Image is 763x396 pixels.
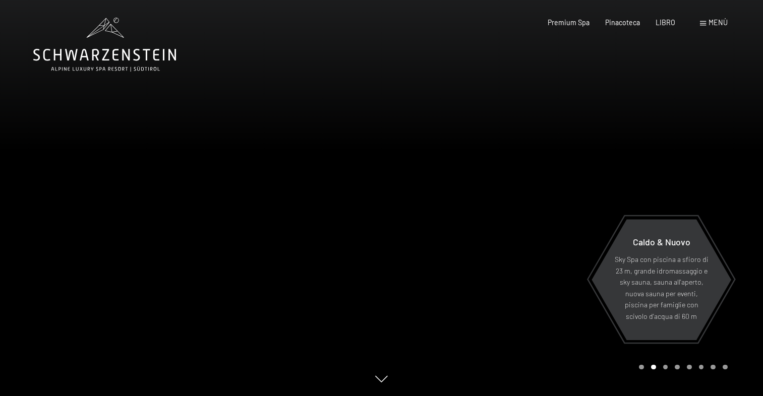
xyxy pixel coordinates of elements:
[663,365,668,370] div: Giostra Pagina 3
[675,365,680,370] div: Giostra Pagina 4
[591,219,732,341] a: Caldo & Nuovo Sky Spa con piscina a sfioro di 23 m, grande idromassaggio e sky sauna, sauna all'a...
[709,18,728,27] span: Menù
[687,365,692,370] div: Carosello Pagina 5
[605,18,640,27] a: Pinacoteca
[656,18,675,27] a: LIBRO
[639,365,644,370] div: Giostra Pagina 1
[723,365,728,370] div: Giostra Pagina 8
[548,18,590,27] a: Premium Spa
[699,365,704,370] div: Giostra Pagina 6
[711,365,716,370] div: Giostra Pagina 7
[651,365,656,370] div: Carosello Pagina 2 (Diapositiva corrente)
[613,254,710,322] p: Sky Spa con piscina a sfioro di 23 m, grande idromassaggio e sky sauna, sauna all'aperto, nuova s...
[635,365,727,370] div: Impaginazione a carosello
[633,236,690,247] span: Caldo & Nuovo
